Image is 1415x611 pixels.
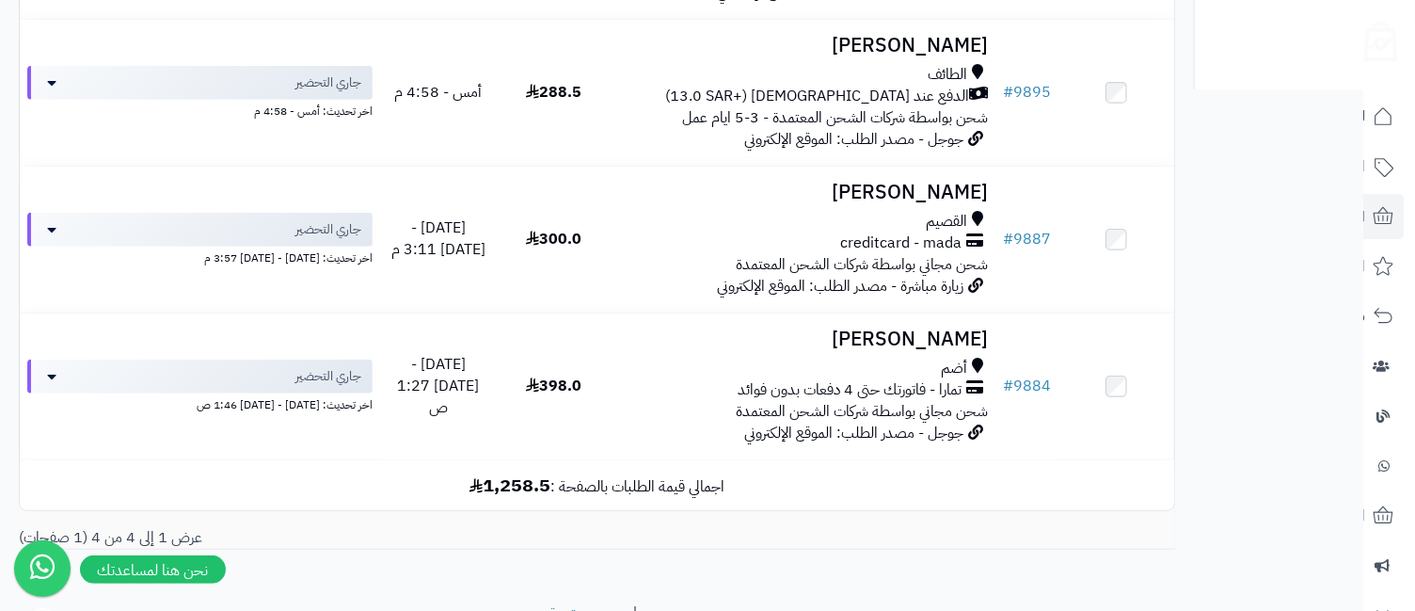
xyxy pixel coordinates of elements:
span: جوجل - مصدر الطلب: الموقع الإلكتروني [744,128,963,151]
span: تمارا - فاتورتك حتى 4 دفعات بدون فوائد [738,379,962,401]
span: # [1003,375,1013,397]
span: جوجل - مصدر الطلب: الموقع الإلكتروني [744,422,963,444]
span: الطائف [928,64,967,86]
div: عرض 1 إلى 4 من 4 (1 صفحات) [5,527,597,549]
span: الدفع عند [DEMOGRAPHIC_DATA] (+13.0 SAR) [665,86,969,107]
h3: [PERSON_NAME] [619,35,989,56]
div: اخر تحديث: أمس - 4:58 م [27,100,373,120]
td: اجمالي قيمة الطلبات بالصفحة : [20,460,1174,510]
b: 1,258.5 [469,471,550,499]
h3: [PERSON_NAME] [619,329,989,350]
span: جاري التحضير [295,220,361,239]
div: اخر تحديث: [DATE] - [DATE] 1:46 ص [27,394,373,413]
span: [DATE] - [DATE] 3:11 م [391,217,485,261]
h3: [PERSON_NAME] [619,182,989,203]
span: # [1003,81,1013,104]
span: [DATE] - [DATE] 1:27 ص [397,353,479,419]
span: شحن مجاني بواسطة شركات الشحن المعتمدة [736,253,988,276]
div: اخر تحديث: [DATE] - [DATE] 3:57 م [27,247,373,266]
span: # [1003,228,1013,250]
span: القصيم [926,211,967,233]
img: logo [1352,14,1397,61]
span: جاري التحضير [295,367,361,386]
span: أمس - 4:58 م [394,81,482,104]
span: creditcard - mada [840,233,962,254]
a: #9884 [1003,375,1051,397]
span: شحن بواسطة شركات الشحن المعتمدة - 3-5 ايام عمل [682,106,988,129]
span: جاري التحضير [295,73,361,92]
span: أضم [941,358,967,379]
span: 398.0 [526,375,581,397]
a: #9895 [1003,81,1051,104]
span: 300.0 [526,228,581,250]
span: شحن مجاني بواسطة شركات الشحن المعتمدة [736,400,988,423]
a: #9887 [1003,228,1051,250]
span: 288.5 [526,81,581,104]
span: زيارة مباشرة - مصدر الطلب: الموقع الإلكتروني [717,275,963,297]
